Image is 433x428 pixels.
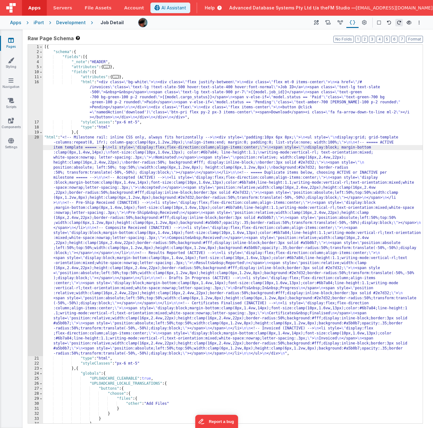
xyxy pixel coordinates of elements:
[28,416,43,421] div: 33
[406,36,423,43] button: Format
[195,415,238,428] iframe: Marker.io feedback button
[28,135,43,356] div: 20
[28,125,43,130] div: 18
[34,19,44,26] div: iPort
[28,120,43,125] div: 17
[28,391,43,396] div: 28
[28,45,43,50] div: 1
[356,5,433,11] span: [EMAIL_ADDRESS][DOMAIN_NAME]
[28,361,43,366] div: 22
[10,19,21,26] div: Apps
[333,36,354,43] button: No Folds
[28,130,43,135] div: 19
[28,75,43,80] div: 11
[205,5,215,11] span: Help
[28,55,43,60] div: 3
[100,20,124,25] h4: Job Detail
[28,386,43,391] div: 27
[28,65,43,70] div: 5
[362,36,368,43] button: 2
[28,376,43,381] div: 25
[28,401,43,406] div: 30
[28,50,43,55] div: 2
[28,406,43,411] div: 31
[53,5,72,11] span: Servers
[150,3,190,13] button: AI Assistant
[391,36,398,43] button: 6
[28,366,43,371] div: 23
[355,36,360,43] button: 1
[28,356,43,361] div: 21
[28,371,43,376] div: 24
[28,411,43,416] div: 32
[161,5,186,11] span: AI Assistant
[28,421,43,426] div: 34
[28,5,41,11] span: Apps
[369,36,375,43] button: 3
[85,5,112,11] span: File Assets
[103,65,110,68] span: ...
[56,19,86,26] div: Development
[28,396,43,401] div: 29
[28,70,43,75] div: 10
[415,19,423,26] button: Options
[376,36,383,43] button: 4
[28,381,43,386] div: 26
[28,35,74,42] span: Raw Page Schema
[138,18,147,27] img: 51bd7b176fb848012b2e1c8b642a23b7
[399,36,405,43] button: 7
[112,75,119,79] span: ...
[28,80,43,120] div: 16
[384,36,390,43] button: 5
[229,5,356,11] span: Advanced Database Systems Pty Ltd t/a theFM Studio —
[28,60,43,65] div: 4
